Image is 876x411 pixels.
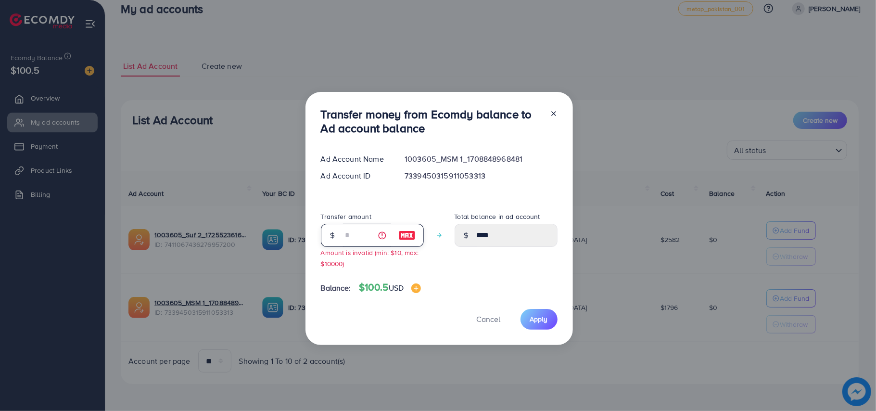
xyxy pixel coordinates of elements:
[397,170,565,181] div: 7339450315911053313
[321,107,542,135] h3: Transfer money from Ecomdy balance to Ad account balance
[313,154,397,165] div: Ad Account Name
[321,212,371,221] label: Transfer amount
[455,212,540,221] label: Total balance in ad account
[465,309,513,330] button: Cancel
[321,283,351,294] span: Balance:
[521,309,558,330] button: Apply
[398,230,416,241] img: image
[477,314,501,324] span: Cancel
[397,154,565,165] div: 1003605_MSM 1_1708848968481
[359,282,421,294] h4: $100.5
[313,170,397,181] div: Ad Account ID
[389,283,404,293] span: USD
[321,248,419,268] small: Amount is invalid (min: $10, max: $10000)
[411,283,421,293] img: image
[530,314,548,324] span: Apply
